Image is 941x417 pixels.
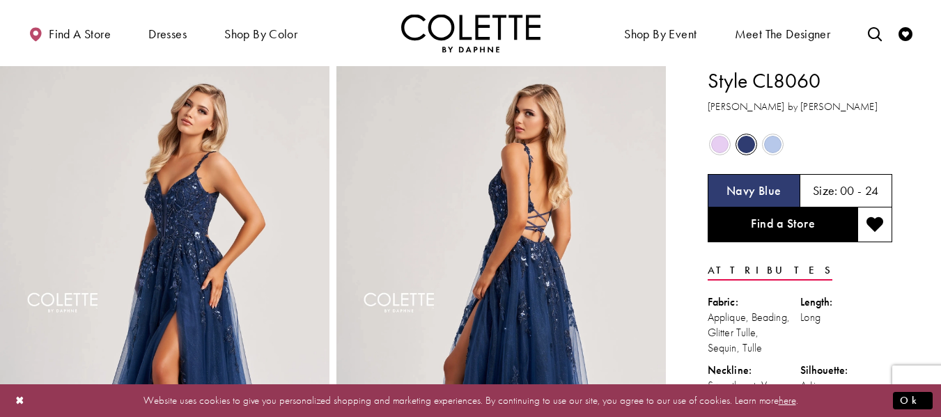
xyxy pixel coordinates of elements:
div: Sweetheart, V-Neck [708,378,800,409]
span: Shop by color [221,14,301,52]
span: Meet the designer [735,27,831,41]
img: Colette by Daphne [401,14,541,52]
button: Add to wishlist [857,207,892,242]
div: Navy Blue [734,132,759,157]
div: Applique, Beading, Glitter Tulle, Sequin, Tulle [708,310,800,356]
div: Bluebell [761,132,785,157]
span: Find a store [49,27,111,41]
div: Silhouette: [800,363,893,378]
h5: 00 - 24 [840,184,879,198]
span: Shop by color [224,27,297,41]
div: Product color controls state depends on size chosen [708,132,892,158]
div: Length: [800,294,893,310]
button: Submit Dialog [893,392,933,409]
button: Close Dialog [8,388,32,413]
span: Shop By Event [624,27,697,41]
a: Check Wishlist [895,14,916,52]
span: Dresses [145,14,190,52]
span: Dresses [148,27,187,41]
div: Fabric: [708,294,800,310]
a: Find a Store [708,207,857,242]
a: Attributes [708,260,832,281]
div: Long [800,310,893,325]
a: Meet the designer [731,14,834,52]
h1: Style CL8060 [708,66,892,95]
p: Website uses cookies to give you personalized shopping and marketing experiences. By continuing t... [100,391,841,410]
div: Neckline: [708,363,800,378]
a: here [779,393,796,407]
span: Shop By Event [621,14,700,52]
a: Visit Home Page [401,14,541,52]
h5: Chosen color [726,184,781,198]
a: Find a store [25,14,114,52]
div: A-Line [800,378,893,393]
a: Toggle search [864,14,885,52]
span: Size: [813,182,838,198]
div: Lilac [708,132,732,157]
h3: [PERSON_NAME] by [PERSON_NAME] [708,99,892,115]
